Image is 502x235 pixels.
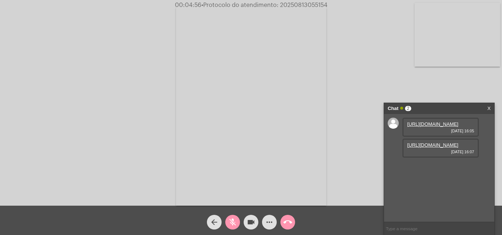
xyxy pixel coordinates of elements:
strong: Chat [388,103,398,114]
a: [URL][DOMAIN_NAME] [407,121,458,127]
a: X [487,103,491,114]
a: [URL][DOMAIN_NAME] [407,142,458,148]
span: [DATE] 16:05 [407,129,474,133]
mat-icon: more_horiz [265,218,274,227]
span: 00:04:56 [175,2,201,8]
span: [DATE] 16:07 [407,150,474,154]
span: • [201,2,203,8]
input: Type a message [384,222,494,235]
mat-icon: call_end [283,218,292,227]
mat-icon: mic_off [228,218,237,227]
span: Protocolo do atendimento: 20250813055154 [201,2,327,8]
span: 2 [405,106,411,111]
mat-icon: arrow_back [210,218,219,227]
span: Online [400,107,403,110]
mat-icon: videocam [247,218,255,227]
